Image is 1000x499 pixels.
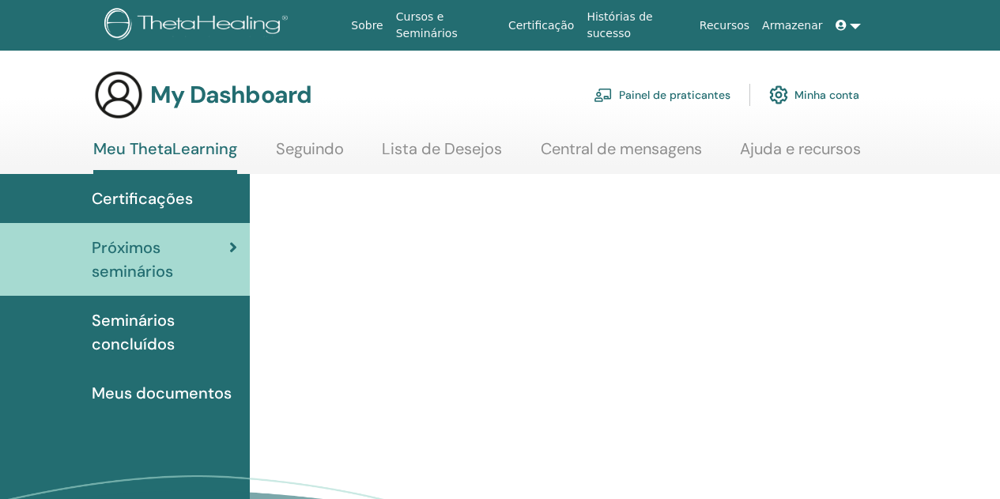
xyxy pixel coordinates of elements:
a: Central de mensagens [541,139,702,170]
span: Meus documentos [92,381,232,405]
a: Lista de Desejos [382,139,502,170]
span: Certificações [92,187,193,210]
a: Sobre [345,11,389,40]
a: Painel de praticantes [594,77,730,112]
img: chalkboard-teacher.svg [594,88,613,102]
a: Seguindo [276,139,344,170]
span: Seminários concluídos [92,308,237,356]
img: generic-user-icon.jpg [93,70,144,120]
a: Certificação [502,11,580,40]
a: Recursos [693,11,756,40]
img: logo.png [104,8,293,43]
a: Meu ThetaLearning [93,139,237,174]
a: Ajuda e recursos [740,139,861,170]
h3: My Dashboard [150,81,311,109]
span: Próximos seminários [92,236,229,283]
a: Minha conta [769,77,859,112]
a: Cursos e Seminários [390,2,502,48]
img: cog.svg [769,81,788,108]
a: Histórias de sucesso [580,2,692,48]
a: Armazenar [756,11,828,40]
